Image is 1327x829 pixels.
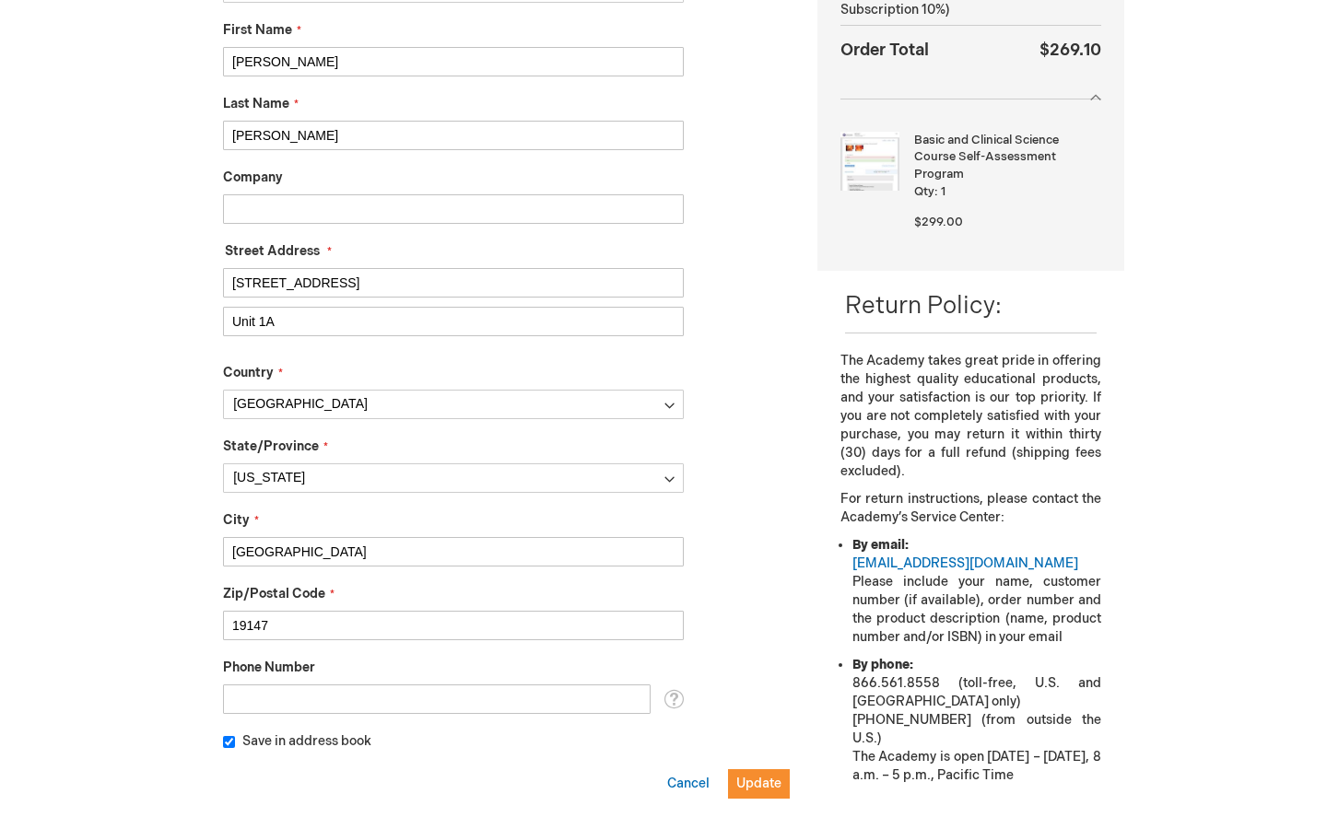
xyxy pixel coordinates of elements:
span: Company [223,169,283,185]
p: The Academy takes great pride in offering the highest quality educational products, and your sati... [840,352,1101,481]
span: $269.10 [1039,41,1101,60]
span: Qty [914,184,934,199]
span: Zip/Postal Code [223,586,325,601]
span: Save in address book [242,733,371,749]
a: [EMAIL_ADDRESS][DOMAIN_NAME] [852,555,1078,571]
strong: By email: [852,537,909,553]
span: Cancel [667,776,710,791]
button: Cancel [667,775,710,793]
span: State/Province [223,438,319,454]
span: $299.00 [914,215,963,229]
span: Update [736,776,781,791]
p: For return instructions, please contact the Academy’s Service Center: [840,490,1101,527]
span: Phone Number [223,660,315,675]
img: Basic and Clinical Science Course Self-Assessment Program [840,132,899,191]
strong: Order Total [840,36,929,63]
span: First Name [223,22,292,38]
button: Update [728,769,790,799]
span: Last Name [223,96,289,111]
span: Street Address [225,243,320,259]
span: 1 [941,184,945,199]
span: City [223,512,250,528]
span: Country [223,365,274,380]
span: Return Policy: [845,292,1002,321]
strong: By phone: [852,657,913,672]
li: 866.561.8558 (toll-free, U.S. and [GEOGRAPHIC_DATA] only) [PHONE_NUMBER] (from outside the U.S.) ... [852,656,1101,785]
li: Please include your name, customer number (if available), order number and the product descriptio... [852,536,1101,647]
strong: Basic and Clinical Science Course Self-Assessment Program [914,132,1097,183]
